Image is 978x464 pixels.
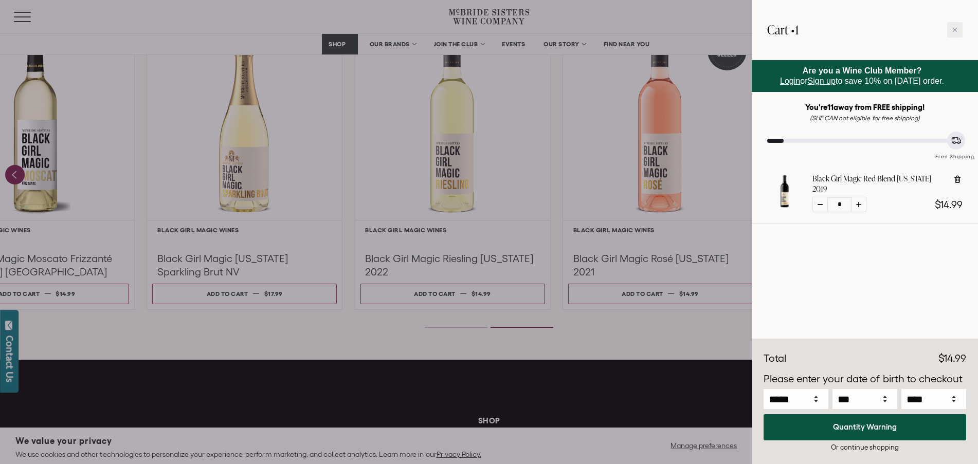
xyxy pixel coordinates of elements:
[935,199,963,210] span: $14.99
[764,372,966,387] p: Please enter your date of birth to checkout
[764,442,966,452] div: Or continue shopping
[780,66,944,85] span: or to save 10% on [DATE] order.
[938,352,966,364] span: $14.99
[810,115,920,121] em: (SHE CAN not eligible for free shipping)
[780,77,800,85] a: Login
[767,199,802,211] a: Black Girl Magic Red Blend California 2019
[808,77,836,85] a: Sign up
[803,66,922,75] strong: Are you a Wine Club Member?
[795,21,799,38] span: 1
[764,351,786,366] div: Total
[932,143,978,161] div: Free Shipping
[764,414,966,440] button: Quantity Warning
[805,103,925,112] strong: You're away from FREE shipping!
[827,103,834,112] span: 11
[767,15,799,44] h2: Cart •
[812,174,945,194] a: Black Girl Magic Red Blend [US_STATE] 2019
